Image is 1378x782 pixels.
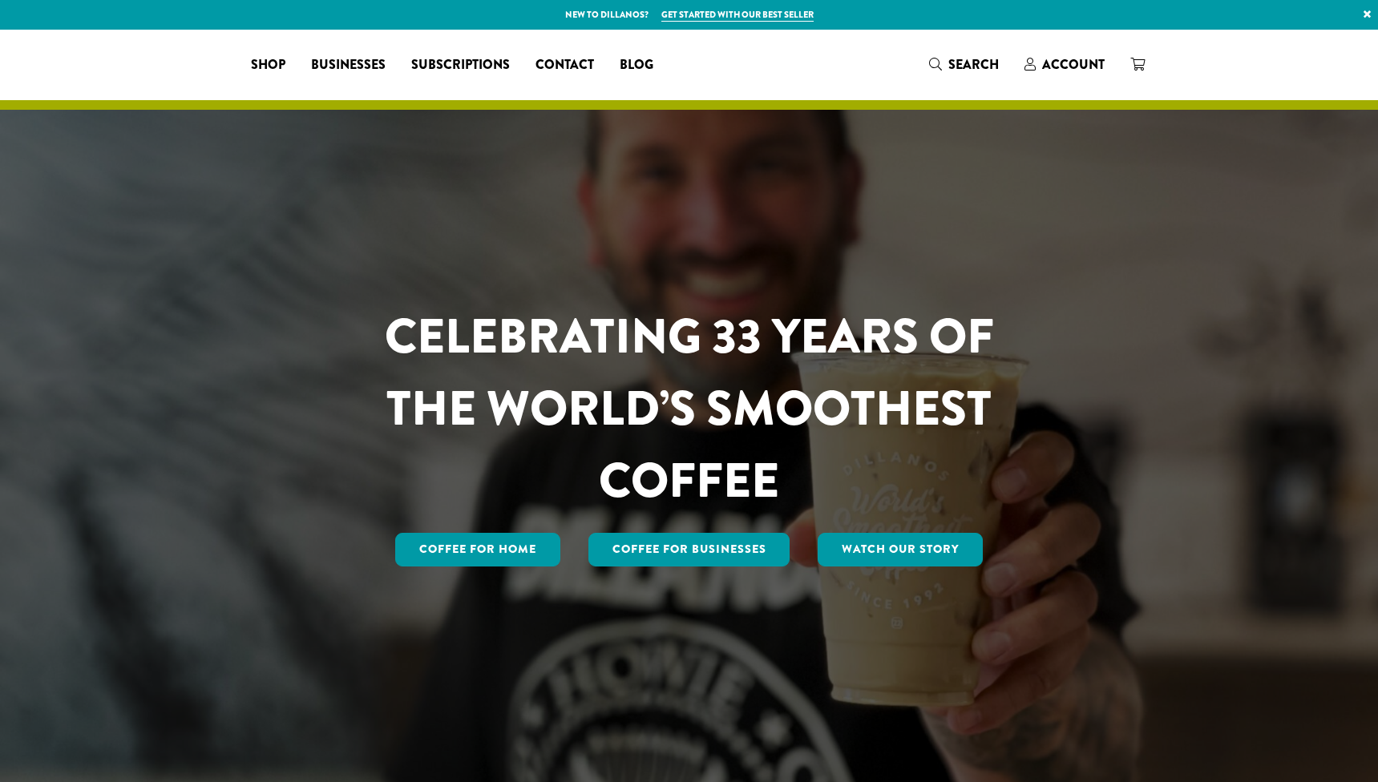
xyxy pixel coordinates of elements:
[337,300,1041,517] h1: CELEBRATING 33 YEARS OF THE WORLD’S SMOOTHEST COFFEE
[251,55,285,75] span: Shop
[311,55,386,75] span: Businesses
[411,55,510,75] span: Subscriptions
[588,533,790,566] a: Coffee For Businesses
[1042,55,1105,74] span: Account
[395,533,560,566] a: Coffee for Home
[916,51,1012,78] a: Search
[948,55,999,74] span: Search
[818,533,983,566] a: Watch Our Story
[238,52,298,78] a: Shop
[661,8,814,22] a: Get started with our best seller
[535,55,594,75] span: Contact
[620,55,653,75] span: Blog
